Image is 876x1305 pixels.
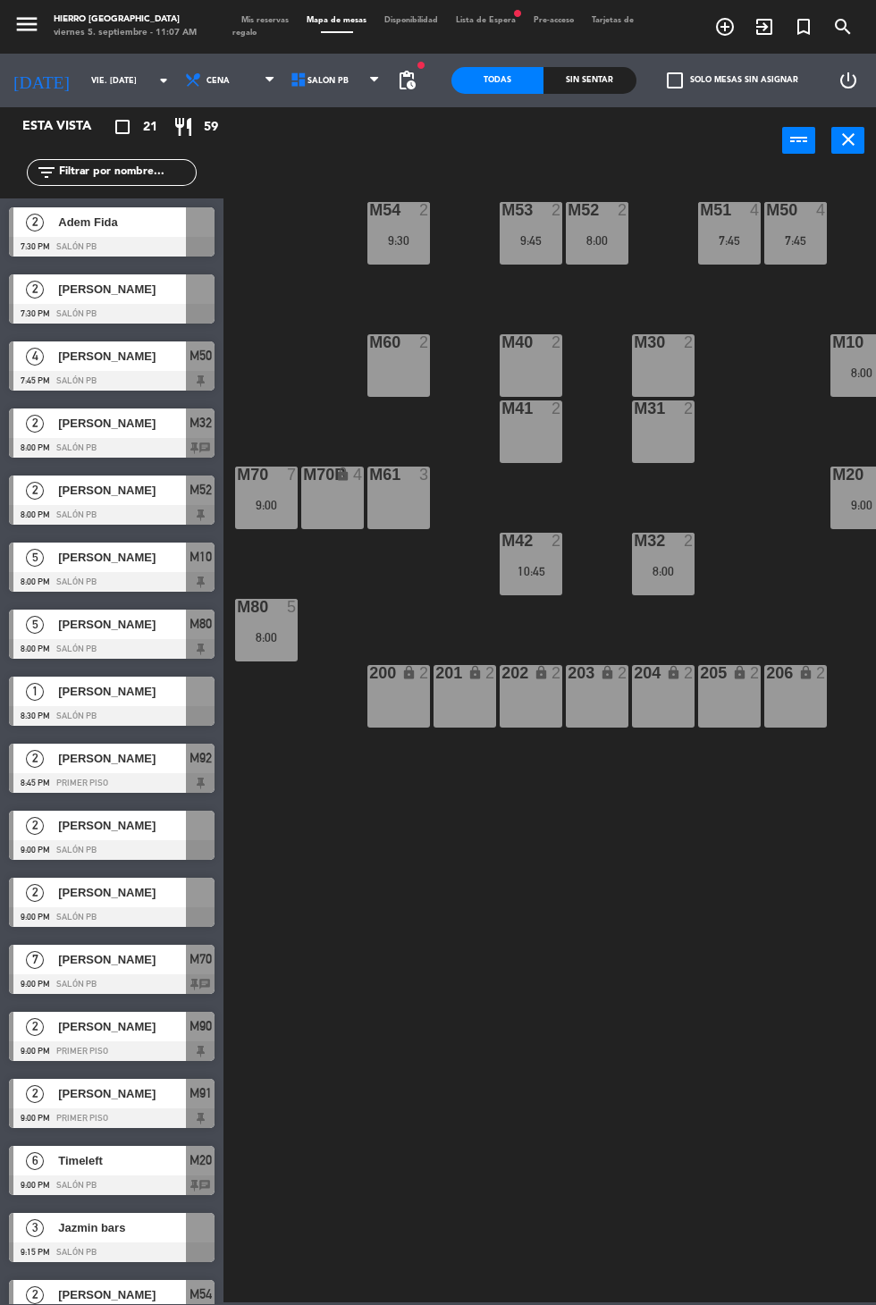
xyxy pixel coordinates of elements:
div: 2 [552,400,562,417]
div: 8:00 [235,631,298,644]
i: filter_list [36,162,57,183]
i: lock [534,665,549,680]
i: turned_in_not [793,16,814,38]
div: 2 [552,202,562,218]
i: close [838,129,859,150]
i: lock [732,665,747,680]
div: 2 [552,334,562,350]
div: M32 [634,533,635,549]
span: 2 [26,817,44,835]
div: 10:45 [500,565,562,577]
div: M80 [237,599,238,615]
span: [PERSON_NAME] [58,615,186,634]
div: 4 [816,202,827,218]
div: 2 [552,533,562,549]
span: 2 [26,750,44,768]
div: 2 [684,533,695,549]
div: viernes 5. septiembre - 11:07 AM [54,27,197,40]
span: 3 [26,1219,44,1237]
div: 2 [618,202,628,218]
i: lock [467,665,483,680]
div: 2 [684,400,695,417]
span: 2 [26,1085,44,1103]
i: restaurant [173,116,194,138]
i: lock [600,665,615,680]
i: arrow_drop_down [153,70,174,91]
span: Mapa de mesas [298,16,375,24]
div: 7:45 [698,234,761,247]
span: [PERSON_NAME] [58,682,186,701]
span: M70 [190,948,212,970]
button: power_input [782,127,815,154]
span: [PERSON_NAME] [58,1084,186,1103]
span: 2 [26,1018,44,1036]
span: [PERSON_NAME] [58,347,186,366]
span: 2 [26,884,44,902]
span: 4 [26,348,44,366]
div: 9:00 [235,499,298,511]
span: Lista de Espera [447,16,525,24]
div: 2 [684,334,695,350]
div: 2 [552,665,562,681]
span: [PERSON_NAME] [58,481,186,500]
span: M80 [190,613,212,635]
span: [PERSON_NAME] [58,883,186,902]
i: power_input [788,129,810,150]
span: 5 [26,549,44,567]
div: 203 [568,665,569,681]
span: 21 [143,117,157,138]
div: 2 [485,665,496,681]
div: Esta vista [9,116,129,138]
div: 200 [369,665,370,681]
span: 2 [26,281,44,299]
div: 5 [287,599,298,615]
span: 5 [26,616,44,634]
span: 2 [26,482,44,500]
div: 2 [419,334,430,350]
div: M30 [634,334,635,350]
span: M91 [190,1082,212,1104]
span: 6 [26,1152,44,1170]
i: power_settings_new [838,70,859,91]
span: M52 [190,479,212,501]
div: M20 [832,467,833,483]
div: 204 [634,665,635,681]
span: 2 [26,415,44,433]
i: lock [798,665,813,680]
div: Hierro [GEOGRAPHIC_DATA] [54,13,197,27]
span: M10 [190,546,212,568]
div: Sin sentar [543,67,636,94]
div: M70 [237,467,238,483]
div: 8:00 [632,565,695,577]
button: menu [13,11,40,42]
i: menu [13,11,40,38]
span: fiber_manual_record [512,8,523,19]
span: Salón PB [307,76,349,86]
div: 2 [419,202,430,218]
input: Filtrar por nombre... [57,163,196,182]
span: M50 [190,345,212,366]
i: search [832,16,854,38]
div: M54 [369,202,370,218]
span: [PERSON_NAME] [58,1017,186,1036]
span: [PERSON_NAME] [58,414,186,433]
div: 2 [750,665,761,681]
div: 9:30 [367,234,430,247]
span: [PERSON_NAME] [58,1285,186,1304]
span: [PERSON_NAME] [58,749,186,768]
i: lock [401,665,417,680]
div: 205 [700,665,701,681]
div: 2 [816,665,827,681]
span: 7 [26,951,44,969]
div: 206 [766,665,767,681]
div: 4 [353,467,364,483]
i: exit_to_app [754,16,775,38]
span: Jazmin bars [58,1218,186,1237]
div: m31 [634,400,635,417]
div: 7 [287,467,298,483]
